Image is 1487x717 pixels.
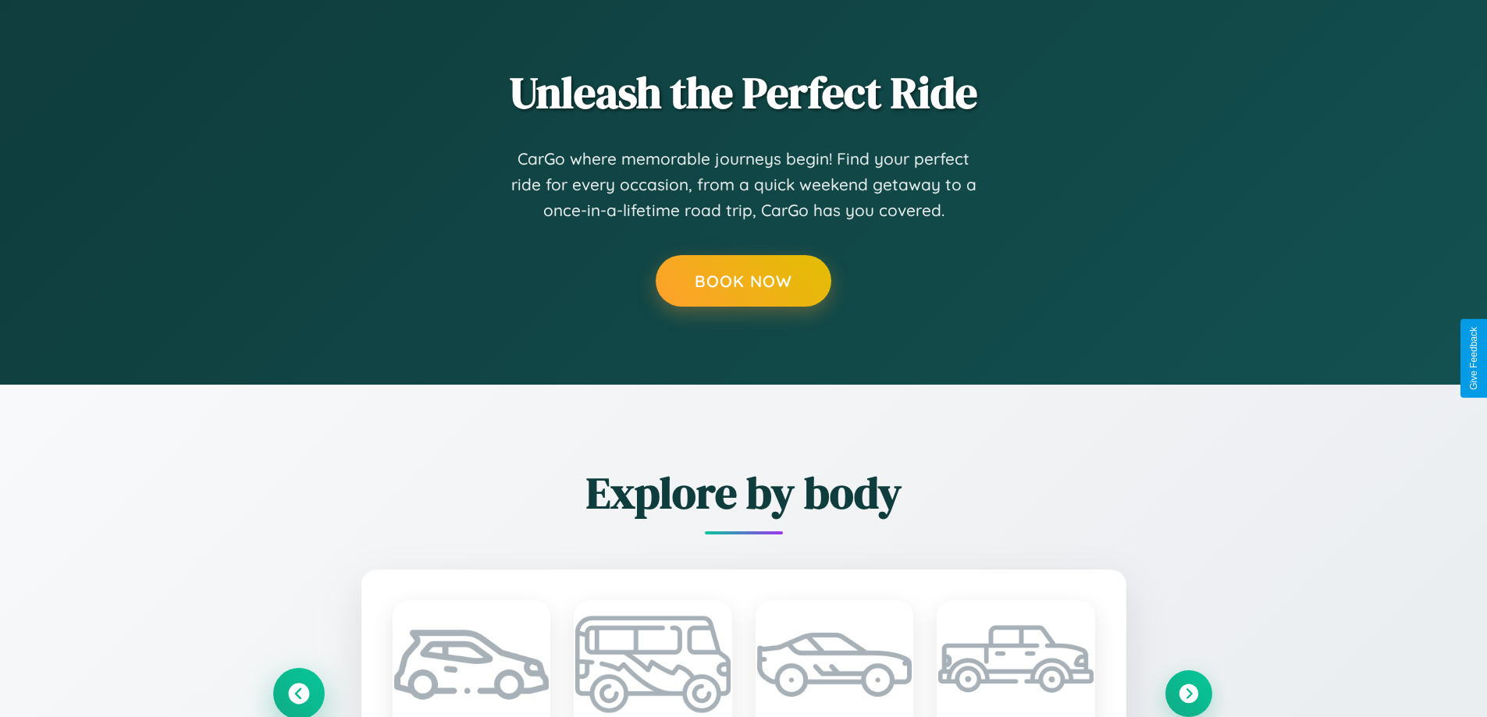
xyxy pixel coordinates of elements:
button: Book Now [656,255,831,307]
p: CarGo where memorable journeys begin! Find your perfect ride for every occasion, from a quick wee... [510,146,978,224]
h2: Unleash the Perfect Ride [276,62,1212,122]
div: Give Feedback [1468,327,1479,390]
h2: Explore by body [276,463,1212,523]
